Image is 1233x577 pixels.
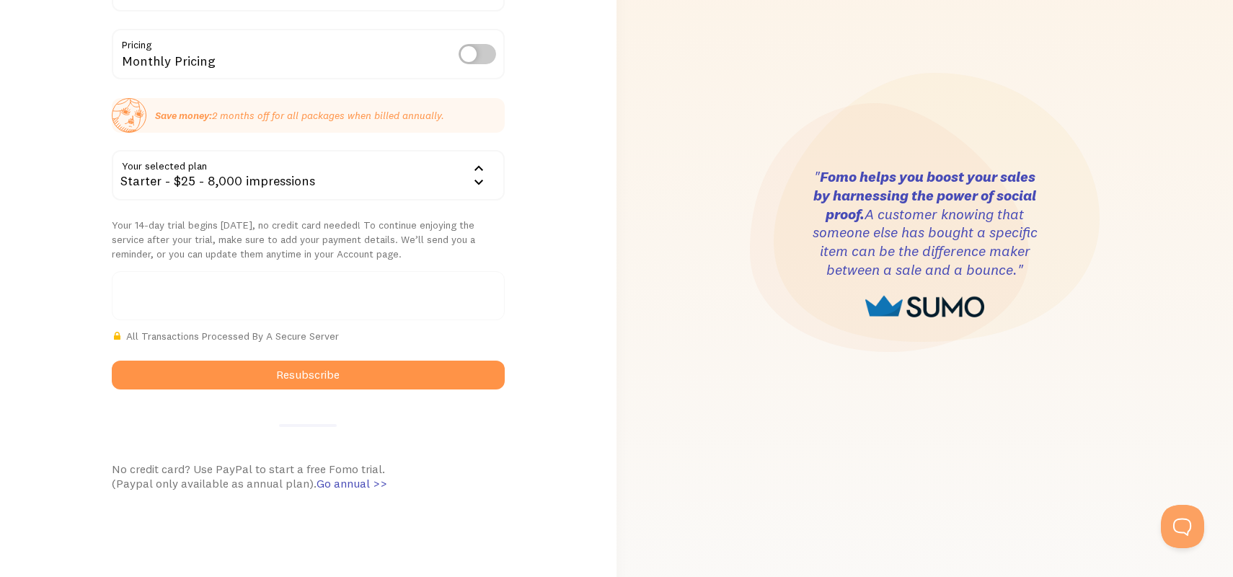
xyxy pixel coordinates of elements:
[317,476,387,490] span: Go annual >>
[112,329,505,343] p: All Transactions Processed By A Secure Server
[865,296,984,317] img: sumo-logo-1cafdecd7bb48b33eaa792b370d3cec89df03f7790928d0317a799d01587176e.png
[112,462,505,490] div: No credit card? Use PayPal to start a free Fomo trial. (Paypal only available as annual plan).
[112,218,505,261] p: Your 14-day trial begins [DATE], no credit card needed! To continue enjoying the service after yo...
[155,109,212,122] strong: Save money:
[1161,505,1204,548] iframe: Help Scout Beacon - Open
[810,167,1040,278] h3: " A customer knowing that someone else has bought a specific item can be the difference maker bet...
[121,289,496,302] iframe: Secure card payment input frame
[112,150,505,201] div: Starter - $25 - 8,000 impressions
[155,108,444,123] p: 2 months off for all packages when billed annually.
[112,29,505,82] div: Monthly Pricing
[813,167,1036,222] strong: Fomo helps you boost your sales by harnessing the power of social proof.
[112,361,505,389] button: Resubscribe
